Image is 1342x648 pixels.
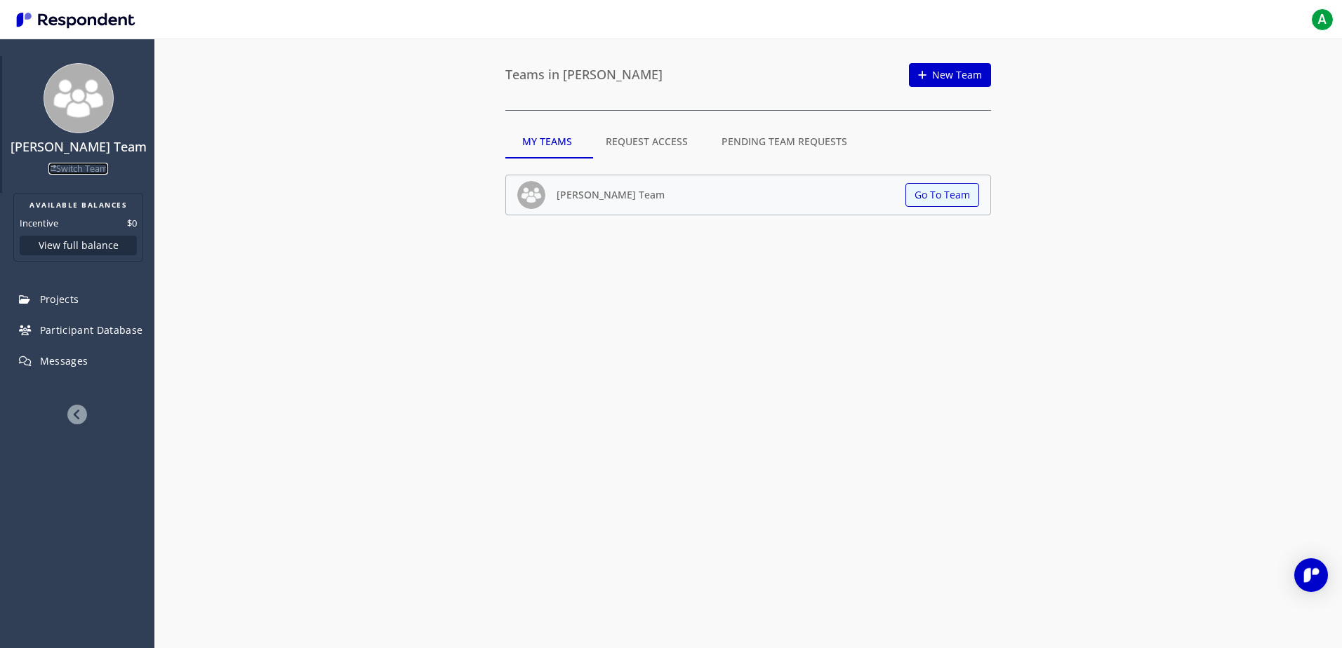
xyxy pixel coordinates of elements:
span: A [1311,8,1334,31]
img: Respondent [11,8,140,32]
button: A [1308,7,1336,32]
h4: [PERSON_NAME] Team [9,140,147,154]
md-tab-item: Pending Team Requests [705,125,864,158]
span: Projects [40,292,79,306]
h5: [PERSON_NAME] Team [557,189,665,200]
button: View full balance [20,236,137,255]
a: Switch Team [48,163,108,175]
img: team_avatar_256.png [517,181,545,209]
span: Messages [40,354,88,367]
span: Participant Database [40,323,143,337]
md-tab-item: My Teams [505,125,589,158]
button: Go To Team [905,183,979,207]
dd: $0 [127,216,137,230]
img: team_avatar_256.png [44,63,114,133]
a: New Team [909,63,991,87]
div: Open Intercom Messenger [1294,558,1328,592]
section: Balance summary [13,193,143,262]
h2: AVAILABLE BALANCES [20,199,137,210]
h4: Teams in [PERSON_NAME] [505,68,663,82]
dt: Incentive [20,216,58,230]
md-tab-item: Request Access [589,125,705,158]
